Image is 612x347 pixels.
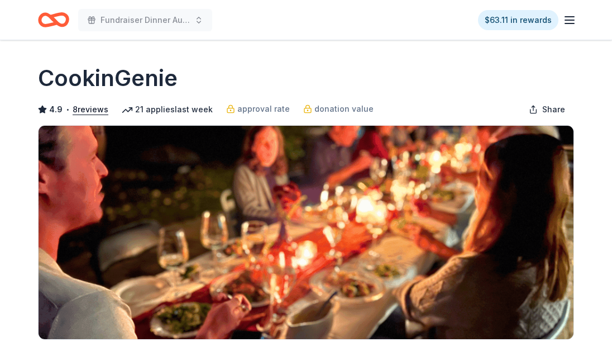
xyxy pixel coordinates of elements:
span: 4.9 [49,103,63,116]
h1: CookinGenie [38,63,178,94]
button: Share [520,98,574,121]
a: Home [38,7,69,33]
span: Share [542,103,565,116]
span: Fundraiser Dinner Auction & Raffle [101,13,190,27]
span: approval rate [237,102,290,116]
span: • [66,105,70,114]
a: $63.11 in rewards [478,10,558,30]
div: 21 applies last week [122,103,213,116]
span: donation value [314,102,374,116]
a: approval rate [226,102,290,116]
button: 8reviews [73,103,108,116]
img: Image for CookinGenie [39,126,573,339]
button: Fundraiser Dinner Auction & Raffle [78,9,212,31]
a: donation value [303,102,374,116]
